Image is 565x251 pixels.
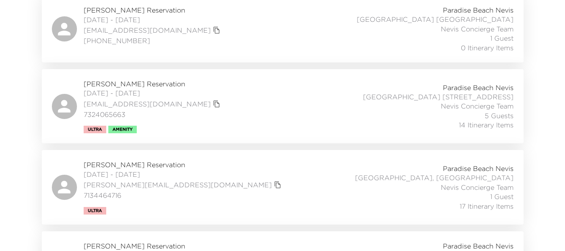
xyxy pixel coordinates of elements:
[211,98,222,110] button: copy primary member email
[112,127,133,132] span: Amenity
[460,202,514,211] span: 17 Itinerary Items
[42,69,524,143] a: [PERSON_NAME] Reservation[DATE] - [DATE][EMAIL_ADDRESS][DOMAIN_NAME]copy primary member email7324...
[84,110,222,119] span: 7324065663
[357,15,514,24] span: [GEOGRAPHIC_DATA] [GEOGRAPHIC_DATA]
[211,24,222,36] button: copy primary member email
[441,101,514,111] span: Nevis Concierge Team
[363,92,514,101] span: [GEOGRAPHIC_DATA] [STREET_ADDRESS]
[84,160,284,169] span: [PERSON_NAME] Reservation
[84,79,222,88] span: [PERSON_NAME] Reservation
[490,192,514,201] span: 1 Guest
[42,150,524,224] a: [PERSON_NAME] Reservation[DATE] - [DATE][PERSON_NAME][EMAIL_ADDRESS][DOMAIN_NAME]copy primary mem...
[459,120,514,129] span: 14 Itinerary Items
[84,99,211,109] a: [EMAIL_ADDRESS][DOMAIN_NAME]
[272,179,284,191] button: copy primary member email
[84,15,222,24] span: [DATE] - [DATE]
[84,241,222,251] span: [PERSON_NAME] Reservation
[441,24,514,34] span: Nevis Concierge Team
[84,191,284,200] span: 7134464716
[88,127,102,132] span: Ultra
[88,208,102,213] span: Ultra
[485,111,514,120] span: 5 Guests
[84,170,284,179] span: [DATE] - [DATE]
[84,180,272,189] a: [PERSON_NAME][EMAIL_ADDRESS][DOMAIN_NAME]
[84,26,211,35] a: [EMAIL_ADDRESS][DOMAIN_NAME]
[441,183,514,192] span: Nevis Concierge Team
[443,164,514,173] span: Paradise Beach Nevis
[84,36,222,45] span: [PHONE_NUMBER]
[461,43,514,52] span: 0 Itinerary Items
[443,5,514,15] span: Paradise Beach Nevis
[443,83,514,92] span: Paradise Beach Nevis
[443,241,514,251] span: Paradise Beach Nevis
[84,5,222,15] span: [PERSON_NAME] Reservation
[490,34,514,43] span: 1 Guest
[84,88,222,98] span: [DATE] - [DATE]
[355,173,514,182] span: [GEOGRAPHIC_DATA], [GEOGRAPHIC_DATA]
